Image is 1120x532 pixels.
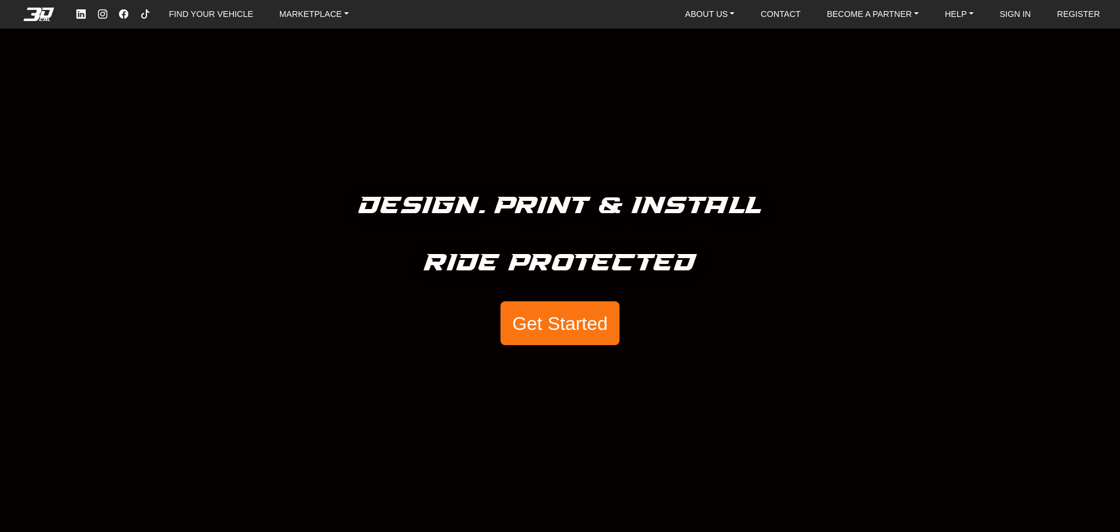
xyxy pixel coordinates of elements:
[940,5,978,23] a: HELP
[680,5,739,23] a: ABOUT US
[1052,5,1105,23] a: REGISTER
[501,301,619,346] button: Get Started
[164,5,258,23] a: FIND YOUR VEHICLE
[359,187,762,225] h5: Design. Print & Install
[756,5,805,23] a: CONTACT
[424,244,696,283] h5: Ride Protected
[822,5,923,23] a: BECOME A PARTNER
[275,5,353,23] a: MARKETPLACE
[995,5,1036,23] a: SIGN IN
